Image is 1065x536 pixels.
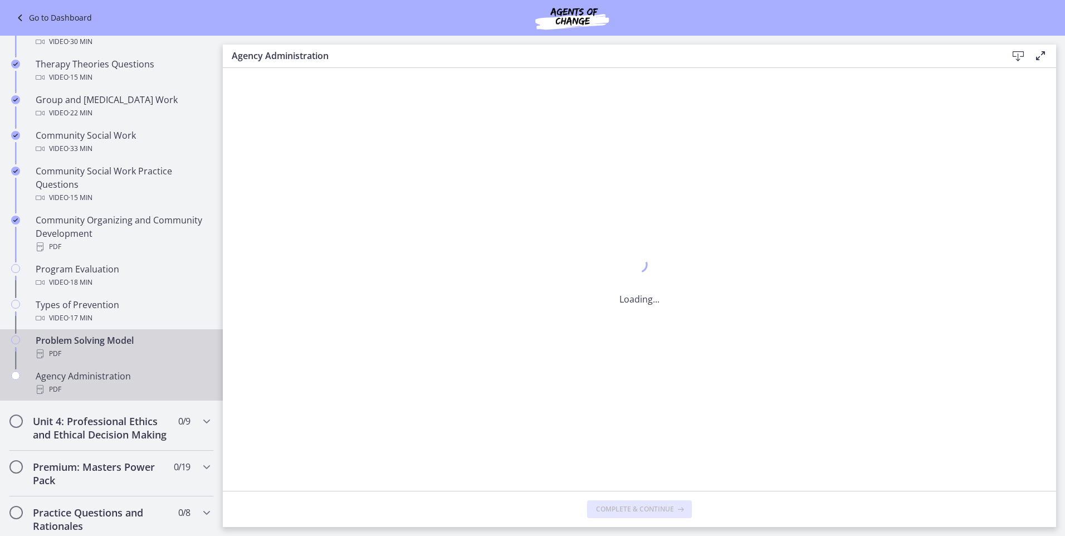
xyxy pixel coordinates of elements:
[587,500,692,518] button: Complete & continue
[36,57,209,84] div: Therapy Theories Questions
[36,129,209,155] div: Community Social Work
[33,460,169,487] h2: Premium: Masters Power Pack
[178,415,190,428] span: 0 / 9
[69,35,92,48] span: · 30 min
[36,164,209,204] div: Community Social Work Practice Questions
[36,383,209,396] div: PDF
[69,311,92,325] span: · 17 min
[36,347,209,360] div: PDF
[11,216,20,225] i: Completed
[11,167,20,176] i: Completed
[69,106,92,120] span: · 22 min
[505,4,639,31] img: Agents of Change
[36,262,209,289] div: Program Evaluation
[596,505,674,514] span: Complete & continue
[36,311,209,325] div: Video
[69,191,92,204] span: · 15 min
[69,276,92,289] span: · 18 min
[174,460,190,474] span: 0 / 19
[11,95,20,104] i: Completed
[36,369,209,396] div: Agency Administration
[11,131,20,140] i: Completed
[33,415,169,441] h2: Unit 4: Professional Ethics and Ethical Decision Making
[36,142,209,155] div: Video
[36,93,209,120] div: Group and [MEDICAL_DATA] Work
[619,293,659,306] p: Loading...
[232,49,989,62] h3: Agency Administration
[69,71,92,84] span: · 15 min
[69,142,92,155] span: · 33 min
[619,254,659,279] div: 1
[36,71,209,84] div: Video
[36,276,209,289] div: Video
[36,106,209,120] div: Video
[13,11,92,25] a: Go to Dashboard
[36,35,209,48] div: Video
[11,60,20,69] i: Completed
[33,506,169,533] h2: Practice Questions and Rationales
[178,506,190,519] span: 0 / 8
[36,191,209,204] div: Video
[36,240,209,254] div: PDF
[36,213,209,254] div: Community Organizing and Community Development
[36,298,209,325] div: Types of Prevention
[36,334,209,360] div: Problem Solving Model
